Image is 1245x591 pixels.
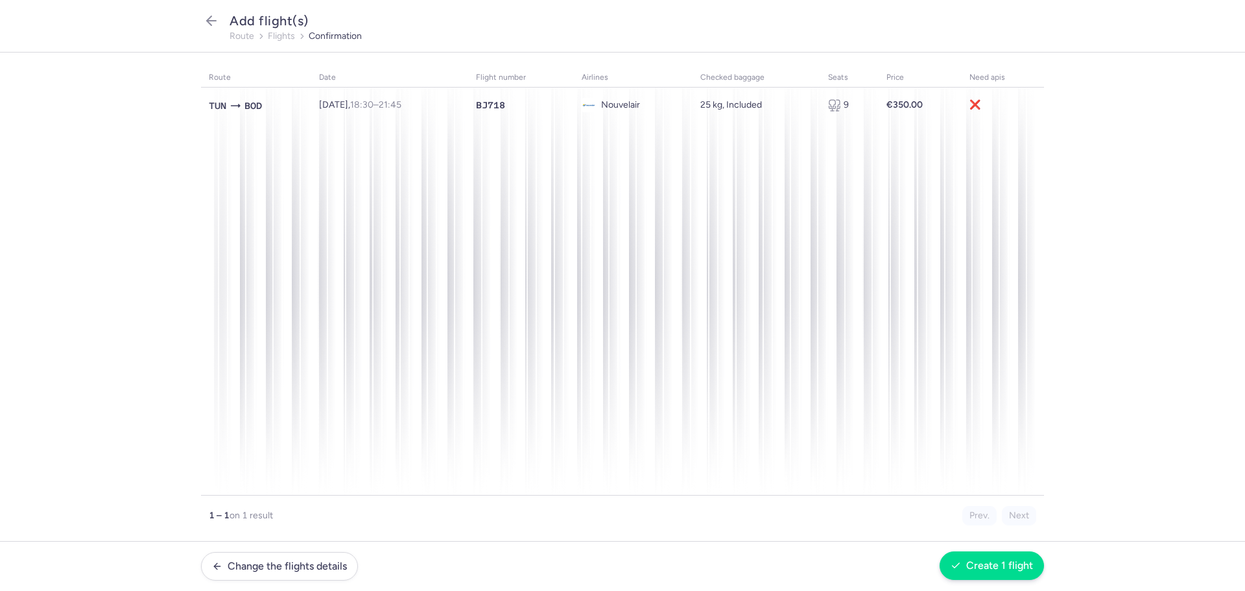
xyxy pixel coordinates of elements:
button: Change the flights details [201,552,358,581]
button: Create 1 flight [940,551,1044,580]
span: on 1 result [230,510,273,521]
th: route [201,68,311,88]
th: need apis [962,68,1044,88]
span: BJ718 [476,99,505,112]
time: 18:30 [350,99,373,110]
span: Change the flights details [228,561,347,572]
span: BOD [244,99,262,113]
button: Prev. [962,506,997,525]
div: 9 [828,99,871,112]
button: route [230,31,254,42]
span: – [350,99,401,110]
th: price [879,68,962,88]
span: [DATE], [319,99,401,110]
time: 21:45 [379,99,401,110]
th: date [311,68,468,88]
button: confirmation [309,31,362,42]
figure: BJ airline logo [582,98,596,112]
span: Nouvelair [601,100,640,110]
strong: €350.00 [886,99,923,110]
span: Create 1 flight [966,560,1033,572]
span: TUN [209,99,226,113]
div: 25 kg, Included [700,100,812,110]
strong: 1 – 1 [209,510,230,521]
button: Next [1002,506,1036,525]
th: airlines [574,68,693,88]
th: flight number [468,68,573,88]
th: seats [820,68,879,88]
td: ❌ [962,88,1044,123]
span: Add flight(s) [230,13,309,29]
th: checked baggage [693,68,820,88]
button: flights [268,31,295,42]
